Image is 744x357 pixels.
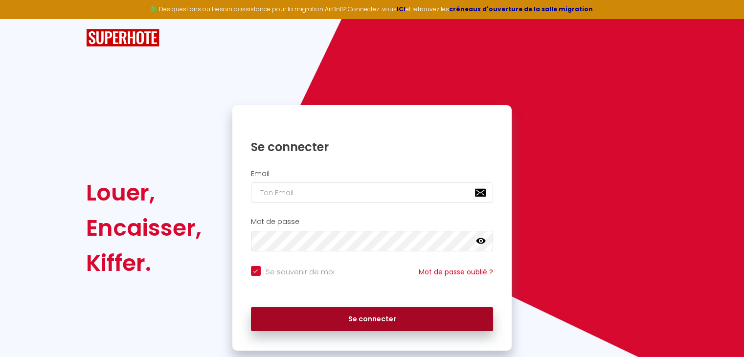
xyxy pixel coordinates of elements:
[86,245,202,281] div: Kiffer.
[86,29,159,47] img: SuperHote logo
[449,5,593,13] a: créneaux d'ouverture de la salle migration
[397,5,406,13] a: ICI
[251,307,494,332] button: Se connecter
[86,210,202,245] div: Encaisser,
[419,267,493,277] a: Mot de passe oublié ?
[86,175,202,210] div: Louer,
[251,182,494,203] input: Ton Email
[251,170,494,178] h2: Email
[251,218,494,226] h2: Mot de passe
[251,139,494,155] h1: Se connecter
